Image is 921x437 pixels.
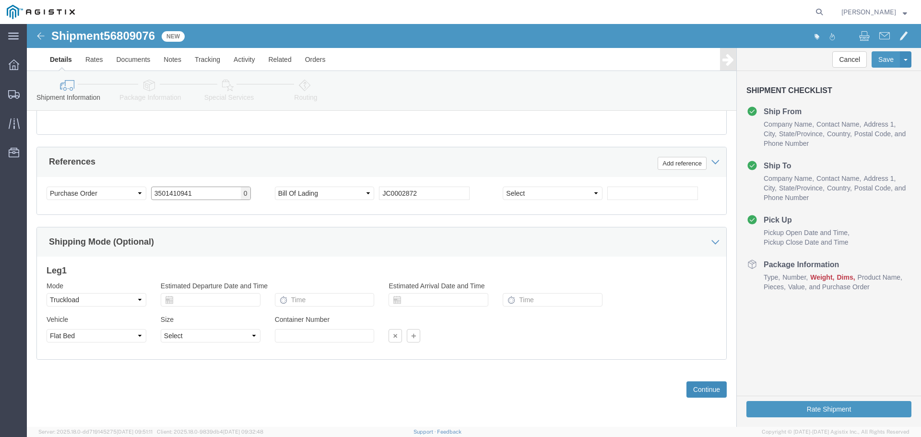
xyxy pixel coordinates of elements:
span: [DATE] 09:51:11 [117,429,153,435]
span: Emma Alvis [841,7,896,17]
button: [PERSON_NAME] [841,6,908,18]
span: Copyright © [DATE]-[DATE] Agistix Inc., All Rights Reserved [762,428,909,436]
a: Feedback [437,429,461,435]
span: Client: 2025.18.0-9839db4 [157,429,263,435]
a: Support [413,429,437,435]
span: Server: 2025.18.0-dd719145275 [38,429,153,435]
iframe: FS Legacy Container [27,24,921,427]
span: [DATE] 09:32:48 [223,429,263,435]
img: logo [7,5,75,19]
